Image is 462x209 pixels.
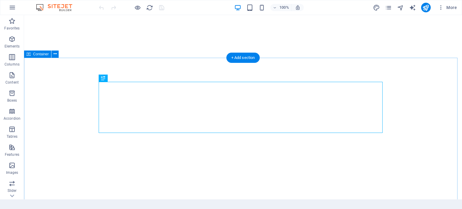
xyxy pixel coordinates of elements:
h6: 100% [279,4,289,11]
p: Boxes [7,98,17,103]
p: Features [5,152,19,157]
button: More [436,3,459,12]
button: reload [146,4,153,11]
button: text_generator [409,4,416,11]
span: Container [33,52,49,56]
button: pages [385,4,392,11]
p: Favorites [4,26,20,31]
i: Reload page [146,4,153,11]
button: publish [421,3,431,12]
i: Navigator [397,4,404,11]
p: Slider [8,188,17,193]
i: Pages (Ctrl+Alt+S) [385,4,392,11]
i: AI Writer [409,4,416,11]
div: + Add section [226,53,260,63]
span: More [438,5,457,11]
i: Design (Ctrl+Alt+Y) [373,4,380,11]
i: Publish [422,4,429,11]
p: Columns [5,62,20,67]
p: Accordion [4,116,20,121]
button: Click here to leave preview mode and continue editing [134,4,141,11]
i: On resize automatically adjust zoom level to fit chosen device. [295,5,300,10]
img: Editor Logo [35,4,80,11]
p: Tables [7,134,17,139]
p: Images [6,170,18,175]
button: design [373,4,380,11]
button: 100% [270,4,292,11]
p: Content [5,80,19,85]
button: navigator [397,4,404,11]
p: Elements [5,44,20,49]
